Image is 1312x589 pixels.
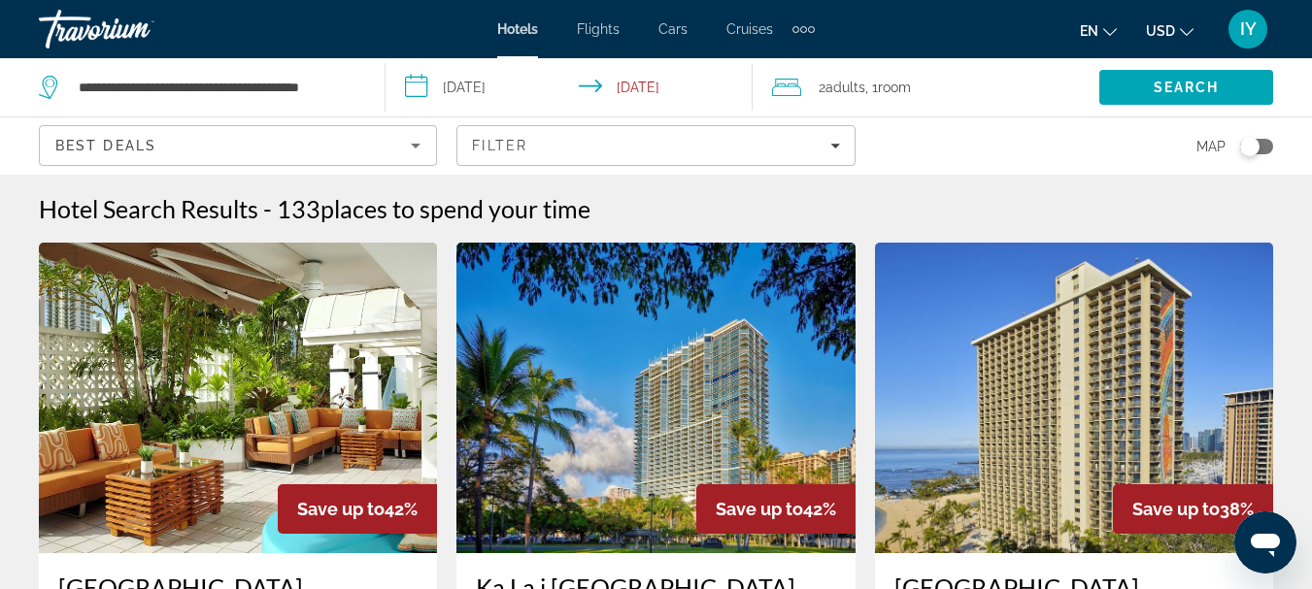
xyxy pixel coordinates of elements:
span: places to spend your time [320,194,590,223]
span: Map [1196,133,1226,160]
input: Search hotel destination [77,73,355,102]
span: en [1080,23,1098,39]
img: Hilton Hawaiian Village Waikiki Beach Resort [875,243,1273,553]
button: Toggle map [1226,138,1273,155]
span: - [263,194,272,223]
span: Best Deals [55,138,156,153]
span: 2 [819,74,865,101]
mat-select: Sort by [55,134,421,157]
img: Oasis Hotel Waikiki [39,243,437,553]
button: Change currency [1146,16,1194,45]
iframe: Button to launch messaging window [1234,511,1296,573]
span: Adults [825,80,865,95]
span: Room [878,80,911,95]
button: Travelers: 2 adults, 0 children [753,58,1099,116]
span: Save up to [297,499,385,519]
h1: Hotel Search Results [39,194,258,223]
button: Select check in and out date [386,58,752,116]
div: 42% [278,484,437,534]
img: Ka La i Waikiki Beach LXR Hotels & Resorts [456,243,855,553]
a: Flights [577,21,620,37]
span: Save up to [716,499,803,519]
a: Hotels [497,21,538,37]
div: 38% [1113,484,1273,534]
a: Cars [658,21,688,37]
button: Change language [1080,16,1117,45]
button: Filters [456,125,855,166]
button: User Menu [1223,9,1273,49]
span: Search [1154,80,1220,95]
span: USD [1146,23,1175,39]
span: , 1 [865,74,911,101]
button: Search [1099,70,1273,105]
button: Extra navigation items [792,14,815,45]
span: IY [1240,19,1257,39]
div: 42% [696,484,856,534]
span: Save up to [1132,499,1220,519]
a: Travorium [39,4,233,54]
span: Filter [472,138,527,153]
a: Cruises [726,21,773,37]
h2: 133 [277,194,590,223]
